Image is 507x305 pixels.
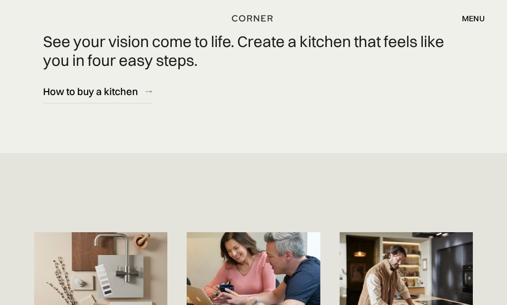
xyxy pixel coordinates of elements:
[462,14,485,22] div: menu
[43,32,463,70] p: See your vision come to life. Create a kitchen that feels like you in four easy steps.
[231,12,276,25] a: home
[43,79,152,103] a: How to buy a kitchen
[452,10,485,27] div: menu
[43,85,138,98] div: How to buy a kitchen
